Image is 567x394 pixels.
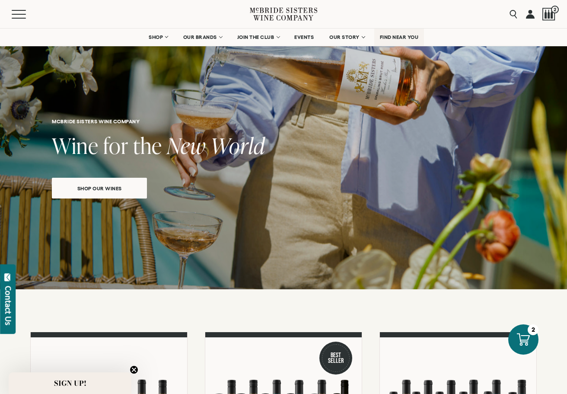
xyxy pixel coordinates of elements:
span: OUR BRANDS [183,34,217,40]
a: Shop our wines [52,178,147,199]
span: World [210,131,265,160]
a: OUR BRANDS [178,29,227,46]
div: 2 [528,324,538,335]
span: EVENTS [294,34,314,40]
div: Contact Us [4,286,13,325]
div: SIGN UP!Close teaser [9,372,131,394]
span: Wine [52,131,99,160]
span: the [133,131,162,160]
span: for [103,131,128,160]
span: New [167,131,206,160]
a: OUR STORY [324,29,370,46]
a: EVENTS [289,29,319,46]
button: Mobile Menu Trigger [12,10,43,19]
span: Shop our wines [62,180,137,197]
button: Close teaser [130,365,138,374]
span: FIND NEAR YOU [380,34,419,40]
span: 2 [551,6,559,13]
span: SIGN UP! [54,378,86,388]
h6: McBride Sisters Wine Company [52,119,467,124]
span: OUR STORY [329,34,360,40]
a: FIND NEAR YOU [374,29,424,46]
span: JOIN THE CLUB [237,34,274,40]
span: SHOP [149,34,163,40]
a: JOIN THE CLUB [232,29,285,46]
a: SHOP [143,29,173,46]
